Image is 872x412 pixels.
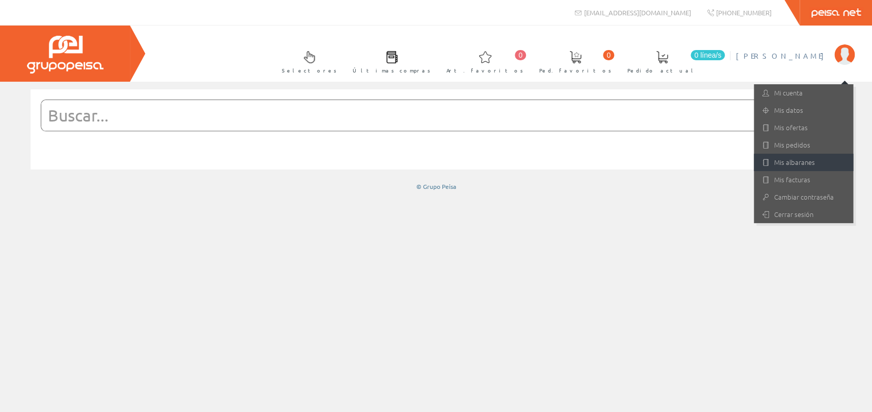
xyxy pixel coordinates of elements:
a: Mis facturas [754,171,853,188]
img: Grupo Peisa [27,36,103,74]
span: Ped. favoritos [539,65,612,76]
span: 0 [515,50,526,60]
span: [EMAIL_ADDRESS][DOMAIN_NAME] [584,8,691,17]
a: Mi cuenta [754,84,853,102]
a: Mis albaranes [754,154,853,171]
a: Mis pedidos [754,136,853,154]
span: 0 [603,50,614,60]
span: Selectores [282,65,337,76]
a: Cambiar contraseña [754,188,853,206]
span: [PERSON_NAME] [736,51,829,61]
span: [PHONE_NUMBER] [716,8,772,17]
span: 0 línea/s [691,50,725,60]
input: Buscar... [41,100,806,131]
a: Selectores [272,42,342,80]
div: © Grupo Peisa [31,182,841,191]
a: Últimas compras [342,42,436,80]
span: Art. favoritos [446,65,523,76]
a: [PERSON_NAME] [736,42,855,52]
a: Cerrar sesión [754,206,853,223]
span: Pedido actual [627,65,697,76]
a: Mis datos [754,102,853,119]
a: Mis ofertas [754,119,853,136]
span: Últimas compras [353,65,431,76]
